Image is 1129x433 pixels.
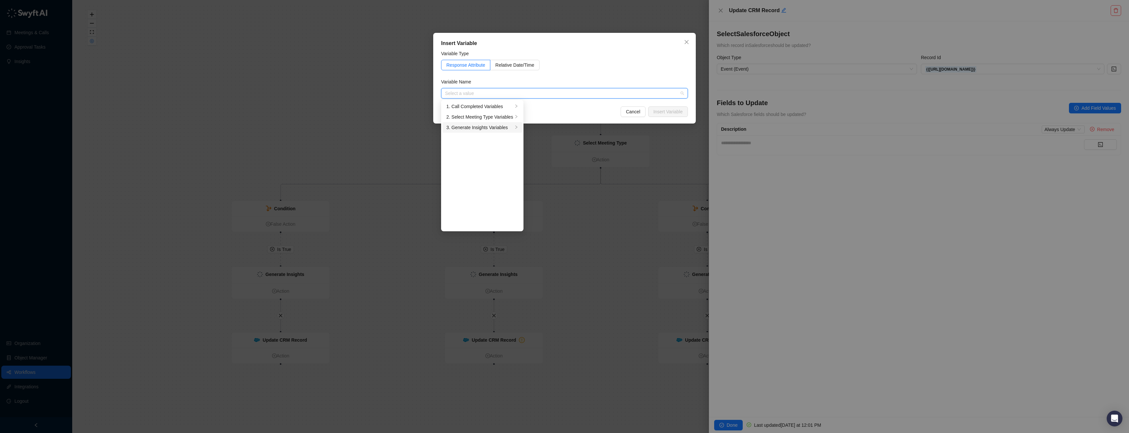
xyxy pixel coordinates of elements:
[441,50,473,57] label: Variable Type
[648,106,688,117] button: Insert Variable
[446,103,513,110] div: 1. Call Completed Variables
[441,78,476,85] label: Variable Name
[446,124,513,131] div: 3. Generate Insights Variables
[1107,411,1122,426] div: Open Intercom Messenger
[442,112,522,122] li: 2. Select Meeting Type Variables
[681,37,692,47] button: Close
[514,115,518,119] span: right
[442,122,522,133] li: 3. Generate Insights Variables
[514,125,518,129] span: right
[495,62,534,68] span: Relative Date/Time
[442,101,522,112] li: 1. Call Completed Variables
[621,106,646,117] button: Cancel
[514,104,518,108] span: right
[626,108,640,115] span: Cancel
[441,39,688,47] div: Insert Variable
[684,39,689,45] span: close
[446,113,513,121] div: 2. Select Meeting Type Variables
[446,62,485,68] span: Response Attribute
